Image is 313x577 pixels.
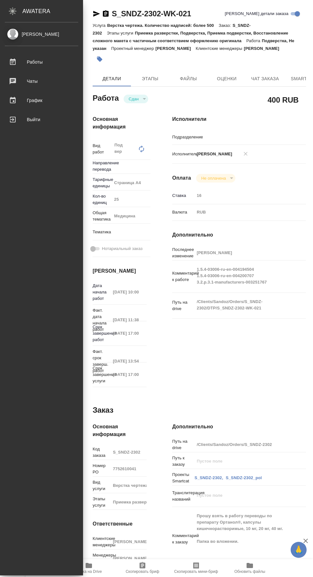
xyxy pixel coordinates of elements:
h2: Заказ [93,405,113,415]
a: Выйти [2,112,81,128]
input: Пустое поле [111,329,147,338]
button: Сдан [127,96,141,102]
div: Сдан [124,95,148,103]
input: Пустое поле [111,356,147,366]
button: 🙏 [291,542,307,558]
a: График [2,92,81,108]
button: Не оплачена [199,175,228,181]
p: Этапы услуги [93,496,111,509]
p: Валюта [172,209,195,215]
p: Исполнитель [172,151,195,157]
input: Пустое поле [195,456,295,466]
textarea: /Clients/Sandoz/Orders/S_SNDZ-2302/DTP/S_SNDZ-2302-WK-021 [195,296,295,314]
span: Оценки [211,75,242,83]
p: Клиентские менеджеры [93,535,111,548]
p: Дата начала работ [93,283,111,302]
p: Факт. дата начала работ [93,307,111,333]
p: Путь к заказу [172,455,195,468]
a: Чаты [2,73,81,89]
div: Страница А4 [112,177,170,188]
input: Пустое поле [111,497,147,507]
p: [PERSON_NAME] [244,46,284,51]
p: Кол-во единиц [93,193,112,206]
input: Пустое поле [195,191,295,200]
p: Менеджеры верстки [93,552,111,565]
h4: Ответственные [93,520,147,528]
p: Комментарий к работе [172,270,195,283]
p: Номер РО [93,463,111,475]
p: Тематика [93,229,112,235]
p: Вид работ [93,143,112,155]
input: Пустое поле [111,370,147,379]
button: Скопировать бриф [116,559,169,577]
button: Папка на Drive [62,559,116,577]
a: S_SNDZ-2302, [195,475,223,480]
input: Пустое поле [195,248,295,257]
h4: [PERSON_NAME] [93,267,147,275]
p: Путь на drive [172,438,195,451]
button: Скопировать ссылку [102,10,110,18]
input: Пустое поле [111,464,147,473]
p: Ставка [172,192,195,199]
p: Транслитерация названий [172,490,195,503]
input: Пустое поле [111,554,147,563]
h4: Оплата [172,174,191,182]
a: S_SNDZ-2302-WK-021 [112,9,191,18]
div: [PERSON_NAME] [5,31,78,38]
p: Общая тематика [93,210,112,222]
p: Срок завершения работ [93,324,111,343]
p: Проектный менеджер [111,46,155,51]
span: Обновить файлы [234,569,265,574]
button: Добавить тэг [93,52,107,66]
h4: Дополнительно [172,423,306,431]
p: Код заказа [93,446,111,459]
p: Работа [246,38,262,43]
input: Пустое поле [112,195,150,204]
span: Чат заказа [250,75,280,83]
p: Факт. срок заверш. работ [93,348,111,374]
span: Скопировать бриф [126,569,159,574]
div: Медицина [112,211,170,222]
p: Услуга [93,23,107,28]
span: Нотариальный заказ [102,246,142,252]
textarea: Прошу взять в работу переводы по препарату Ортанол®, капсулы кишечнорастворимые, 10 мг, 20 мг, 40... [195,511,295,566]
p: Путь на drive [172,299,195,312]
p: Последнее изменение [172,246,195,259]
span: Детали [96,75,127,83]
h2: 400 RUB [268,94,299,105]
p: Приемка разверстки, Подверстка, Приемка подверстки, Восстановление сложного макета с частичным со... [93,31,288,43]
button: Скопировать мини-бриф [169,559,223,577]
span: 🙏 [293,543,304,557]
p: Направление перевода [93,160,112,173]
p: Верстка чертежа. Количество надписей: более 500 [107,23,218,28]
p: Тарифные единицы [93,176,112,189]
div: Работы [5,57,78,67]
p: [PERSON_NAME] [195,151,232,157]
input: Пустое поле [111,481,147,490]
a: Работы [2,54,81,70]
div: AWATERA [22,5,83,18]
div: ​ [112,227,170,238]
div: RUB [195,207,295,218]
div: Чаты [5,76,78,86]
span: Папка на Drive [76,569,102,574]
textarea: 1.5.4-03006-ru-en-004194504 1.5.4-03006-ru-en-004200707 3.2.p.3.1-manufacturers-003251767 [195,264,295,288]
p: Заказ: [219,23,233,28]
p: Этапы услуги [107,31,135,35]
span: Файлы [173,75,204,83]
input: Пустое поле [111,537,147,546]
h4: Исполнители [172,115,306,123]
p: Подразделение [172,134,195,140]
p: Вид услуги [93,479,111,492]
h4: Основная информация [93,423,147,438]
p: [PERSON_NAME] [156,46,196,51]
input: Пустое поле [111,315,147,324]
button: Обновить файлы [223,559,277,577]
input: Пустое поле [111,287,147,297]
a: S_SNDZ-2302_pol [226,475,262,480]
input: Пустое поле [111,448,147,457]
button: Скопировать ссылку для ЯМессенджера [93,10,100,18]
p: Клиентские менеджеры [196,46,244,51]
input: Пустое поле [195,440,295,449]
span: Скопировать мини-бриф [174,569,218,574]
